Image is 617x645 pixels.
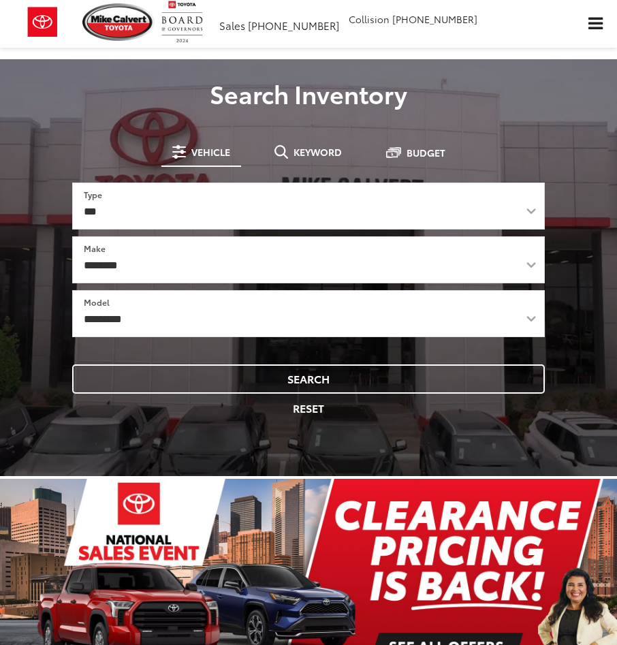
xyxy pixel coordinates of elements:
span: Vehicle [191,147,230,157]
span: [PHONE_NUMBER] [248,18,339,33]
button: Search [72,364,545,394]
label: Type [84,189,102,200]
img: Mike Calvert Toyota [82,3,155,41]
span: [PHONE_NUMBER] [392,12,477,26]
span: Keyword [294,147,342,157]
span: Collision [349,12,390,26]
span: Sales [219,18,245,33]
label: Model [84,296,110,308]
label: Make [84,242,106,254]
span: Budget [407,148,445,157]
h3: Search Inventory [10,80,607,107]
button: Reset [72,394,545,423]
